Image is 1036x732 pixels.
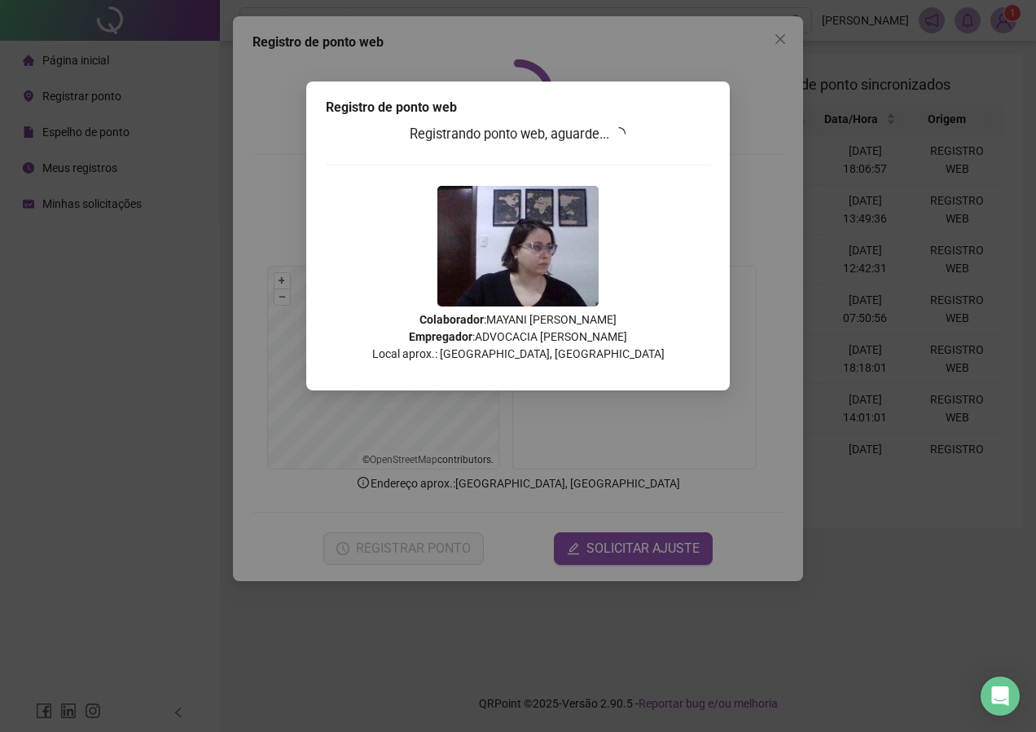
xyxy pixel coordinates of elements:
strong: Colaborador [419,313,484,326]
strong: Empregador [409,330,472,343]
div: Open Intercom Messenger [981,677,1020,716]
img: Z [437,186,599,306]
span: loading [610,125,628,143]
p: : MAYANI [PERSON_NAME] : ADVOCACIA [PERSON_NAME] Local aprox.: [GEOGRAPHIC_DATA], [GEOGRAPHIC_DATA] [326,311,710,363]
h3: Registrando ponto web, aguarde... [326,124,710,145]
div: Registro de ponto web [326,98,710,117]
